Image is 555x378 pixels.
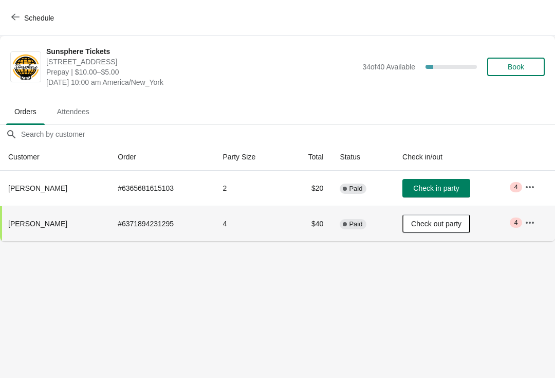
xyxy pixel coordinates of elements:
[214,171,286,206] td: 2
[46,77,357,87] span: [DATE] 10:00 am America/New_York
[8,220,67,228] span: [PERSON_NAME]
[394,143,516,171] th: Check in/out
[8,184,67,192] span: [PERSON_NAME]
[46,46,357,57] span: Sunsphere Tickets
[6,102,45,121] span: Orders
[49,102,98,121] span: Attendees
[46,67,357,77] span: Prepay | $10.00–$5.00
[24,14,54,22] span: Schedule
[514,219,517,227] span: 4
[286,206,331,241] td: $40
[349,220,362,228] span: Paid
[402,179,470,197] button: Check in party
[508,63,524,71] span: Book
[5,9,62,27] button: Schedule
[214,206,286,241] td: 4
[109,171,214,206] td: # 6365681615103
[109,143,214,171] th: Order
[11,53,41,81] img: Sunsphere Tickets
[411,220,461,228] span: Check out party
[214,143,286,171] th: Party Size
[362,63,415,71] span: 34 of 40 Available
[349,185,362,193] span: Paid
[402,214,470,233] button: Check out party
[514,183,517,191] span: 4
[286,143,331,171] th: Total
[286,171,331,206] td: $20
[109,206,214,241] td: # 6371894231295
[331,143,394,171] th: Status
[487,58,545,76] button: Book
[413,184,459,192] span: Check in party
[46,57,357,67] span: [STREET_ADDRESS]
[21,125,555,143] input: Search by customer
